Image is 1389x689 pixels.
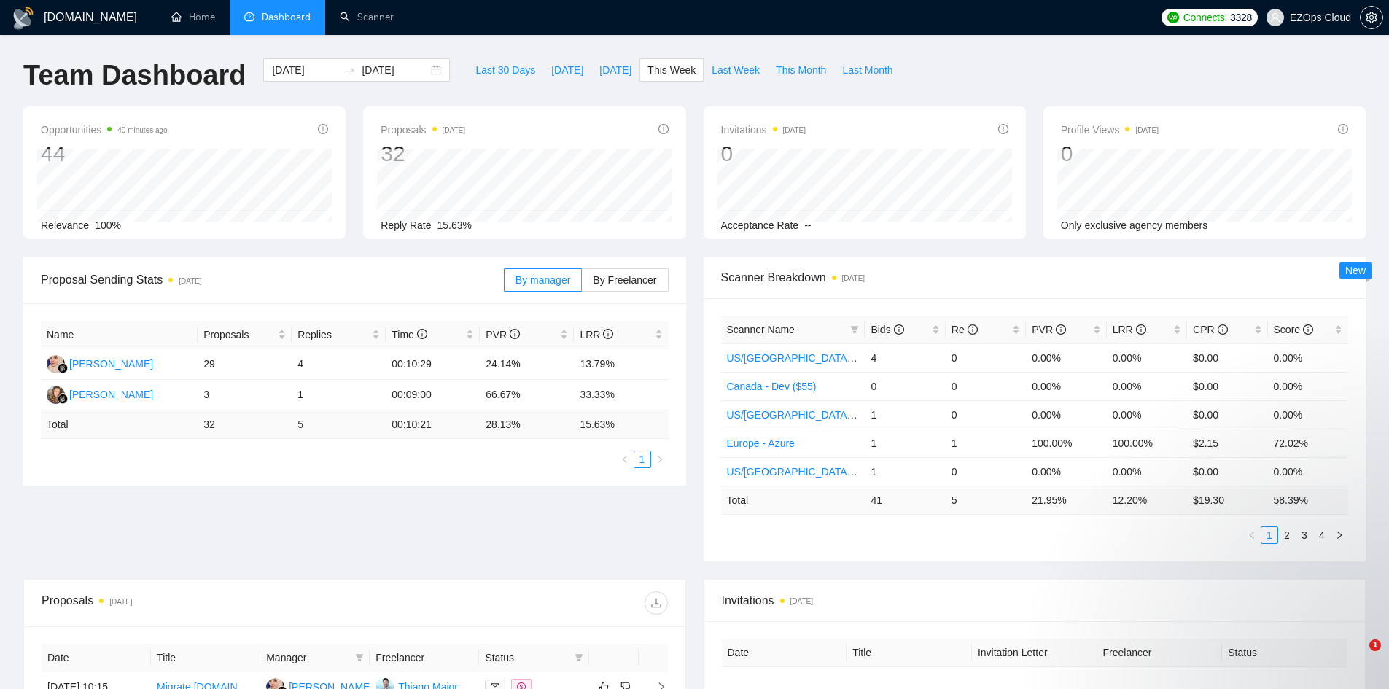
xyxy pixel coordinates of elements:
[47,357,153,369] a: AJ[PERSON_NAME]
[318,124,328,134] span: info-circle
[171,11,215,23] a: homeHome
[946,372,1026,400] td: 0
[370,644,479,672] th: Freelancer
[340,11,394,23] a: searchScanner
[381,121,465,139] span: Proposals
[41,140,168,168] div: 44
[47,355,65,373] img: AJ
[1026,343,1106,372] td: 0.00%
[1026,457,1106,486] td: 0.00%
[475,62,535,78] span: Last 30 Days
[850,325,859,334] span: filter
[651,451,669,468] button: right
[1026,372,1106,400] td: 0.00%
[1026,429,1106,457] td: 100.00%
[1135,126,1158,134] time: [DATE]
[69,386,153,402] div: [PERSON_NAME]
[1061,140,1159,168] div: 0
[1243,526,1261,544] li: Previous Page
[572,647,586,669] span: filter
[865,486,945,514] td: 41
[1230,9,1252,26] span: 3328
[842,274,865,282] time: [DATE]
[1248,531,1256,540] span: left
[871,324,903,335] span: Bids
[616,451,634,468] button: left
[272,62,338,78] input: Start date
[1331,526,1348,544] li: Next Page
[634,451,650,467] a: 1
[804,219,811,231] span: --
[1270,12,1280,23] span: user
[203,327,275,343] span: Proposals
[58,363,68,373] img: gigradar-bm.png
[381,140,465,168] div: 32
[768,58,834,82] button: This Month
[392,329,427,340] span: Time
[1268,372,1348,400] td: 0.00%
[480,380,574,410] td: 66.67%
[834,58,900,82] button: Last Month
[721,140,806,168] div: 0
[1335,531,1344,540] span: right
[386,349,480,380] td: 00:10:29
[42,644,151,672] th: Date
[1061,121,1159,139] span: Profile Views
[865,372,945,400] td: 0
[485,650,568,666] span: Status
[575,653,583,662] span: filter
[574,349,668,380] td: 13.79%
[658,124,669,134] span: info-circle
[721,268,1349,287] span: Scanner Breakdown
[58,394,68,404] img: gigradar-bm.png
[1268,400,1348,429] td: 0.00%
[510,329,520,339] span: info-circle
[1361,12,1382,23] span: setting
[727,409,912,421] a: US/[GEOGRAPHIC_DATA] - Azure ($45)
[1338,124,1348,134] span: info-circle
[480,349,574,380] td: 24.14%
[198,410,292,439] td: 32
[865,400,945,429] td: 1
[198,380,292,410] td: 3
[1187,486,1267,514] td: $ 19.30
[946,343,1026,372] td: 0
[865,343,945,372] td: 4
[783,126,806,134] time: [DATE]
[109,598,132,606] time: [DATE]
[865,457,945,486] td: 1
[1331,526,1348,544] button: right
[1107,343,1187,372] td: 0.00%
[198,349,292,380] td: 29
[260,644,370,672] th: Manager
[946,400,1026,429] td: 0
[381,219,431,231] span: Reply Rate
[894,324,904,335] span: info-circle
[865,429,945,457] td: 1
[355,653,364,662] span: filter
[647,62,696,78] span: This Week
[593,274,656,286] span: By Freelancer
[41,121,168,139] span: Opportunities
[998,124,1008,134] span: info-circle
[842,62,892,78] span: Last Month
[727,381,817,392] a: Canada - Dev ($55)
[1369,639,1381,651] span: 1
[1345,265,1366,276] span: New
[244,12,254,22] span: dashboard
[1107,400,1187,429] td: 0.00%
[721,219,799,231] span: Acceptance Rate
[47,388,153,400] a: NK[PERSON_NAME]
[574,410,668,439] td: 15.63 %
[1268,486,1348,514] td: 58.39 %
[179,277,201,285] time: [DATE]
[1339,639,1374,674] iframe: Intercom live chat
[69,356,153,372] div: [PERSON_NAME]
[790,597,813,605] time: [DATE]
[1218,324,1228,335] span: info-circle
[591,58,639,82] button: [DATE]
[198,321,292,349] th: Proposals
[344,64,356,76] span: to
[543,58,591,82] button: [DATE]
[634,451,651,468] li: 1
